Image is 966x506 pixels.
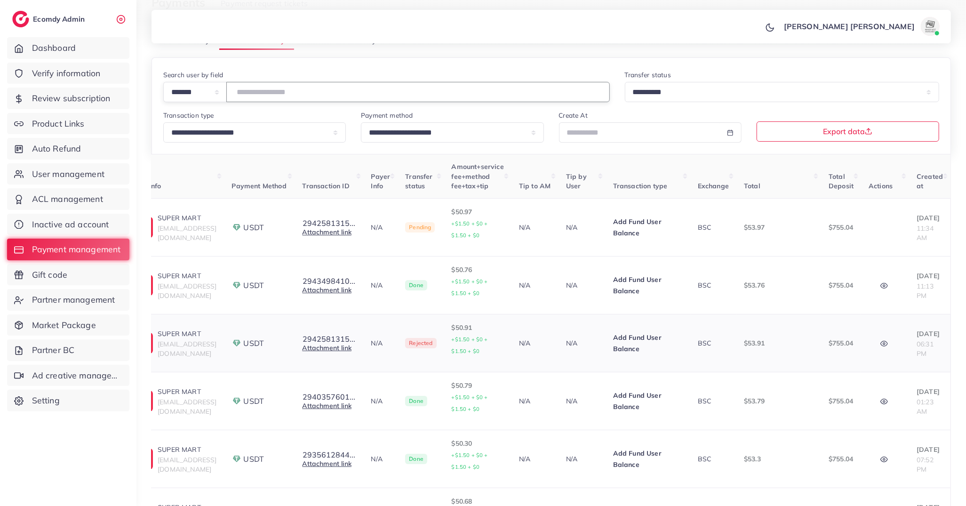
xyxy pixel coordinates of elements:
[32,369,122,382] span: Ad creative management
[829,172,854,190] span: Total Deposit
[613,274,683,297] p: Add Fund User Balance
[158,386,216,397] p: SUPER MART
[452,220,488,239] small: +$1.50 + $0 + $1.50 + $0
[371,337,391,349] p: N/A
[829,395,854,407] p: $755.04
[7,365,129,386] a: Ad creative management
[12,11,87,27] a: logoEcomdy Admin
[452,452,488,470] small: +$1.50 + $0 + $1.50 + $0
[303,450,356,459] button: 2935612844...
[917,398,934,416] span: 01:23 AM
[829,337,854,349] p: $755.04
[698,223,729,232] div: BSC
[7,214,129,235] a: Inactive ad account
[698,396,729,406] div: BSC
[7,264,129,286] a: Gift code
[303,402,351,410] a: Attachment link
[7,239,129,260] a: Payment management
[917,224,934,242] span: 11:34 AM
[158,456,216,474] span: [EMAIL_ADDRESS][DOMAIN_NAME]
[452,438,504,473] p: $50.30
[303,228,351,236] a: Attachment link
[744,182,760,190] span: Total
[158,444,216,455] p: SUPER MART
[7,37,129,59] a: Dashboard
[7,113,129,135] a: Product Links
[779,17,943,36] a: [PERSON_NAME] [PERSON_NAME]avatar
[917,212,943,224] p: [DATE]
[158,340,216,358] span: [EMAIL_ADDRESS][DOMAIN_NAME]
[452,322,504,357] p: $50.91
[452,336,488,354] small: +$1.50 + $0 + $1.50 + $0
[303,219,356,227] button: 2942581315...
[519,182,551,190] span: Tip to AM
[158,224,216,242] span: [EMAIL_ADDRESS][DOMAIN_NAME]
[613,390,683,412] p: Add Fund User Balance
[303,277,356,285] button: 2943498410...
[303,286,351,294] a: Attachment link
[566,280,598,291] p: N/A
[405,172,432,190] span: Transfer status
[371,280,391,291] p: N/A
[244,280,264,291] span: USDT
[917,282,934,300] span: 11:13 PM
[32,92,111,104] span: Review subscription
[158,212,216,224] p: SUPER MART
[452,278,488,297] small: +$1.50 + $0 + $1.50 + $0
[917,444,943,455] p: [DATE]
[917,270,943,281] p: [DATE]
[158,398,216,416] span: [EMAIL_ADDRESS][DOMAIN_NAME]
[7,289,129,311] a: Partner management
[566,222,598,233] p: N/A
[829,280,854,291] p: $755.04
[32,67,101,80] span: Verify information
[33,15,87,24] h2: Ecomdy Admin
[7,339,129,361] a: Partner BC
[7,138,129,160] a: Auto Refund
[613,332,683,354] p: Add Fund User Balance
[452,394,488,412] small: +$1.50 + $0 + $1.50 + $0
[519,395,551,407] p: N/A
[7,88,129,109] a: Review subscription
[917,328,943,339] p: [DATE]
[244,454,264,465] span: USDT
[613,448,683,470] p: Add Fund User Balance
[566,172,587,190] span: Tip by User
[303,393,356,401] button: 2940357601...
[566,337,598,349] p: N/A
[232,223,241,232] img: payment
[519,453,551,465] p: N/A
[744,222,814,233] p: $53.97
[917,340,934,358] span: 06:31 PM
[32,243,121,256] span: Payment management
[744,395,814,407] p: $53.79
[7,390,129,411] a: Setting
[405,338,436,348] span: Rejected
[32,193,103,205] span: ACL management
[921,17,940,36] img: avatar
[303,182,350,190] span: Transaction ID
[698,182,729,190] span: Exchange
[232,281,241,290] img: payment
[158,282,216,300] span: [EMAIL_ADDRESS][DOMAIN_NAME]
[232,396,241,406] img: payment
[32,42,76,54] span: Dashboard
[32,118,85,130] span: Product Links
[232,338,241,348] img: payment
[158,270,216,281] p: SUPER MART
[698,281,729,290] div: BSC
[244,338,264,349] span: USDT
[698,338,729,348] div: BSC
[405,222,435,233] span: Pending
[566,395,598,407] p: N/A
[869,182,893,190] span: Actions
[232,454,241,464] img: payment
[559,111,588,120] label: Create At
[303,459,351,468] a: Attachment link
[757,121,939,142] button: Export data
[32,294,115,306] span: Partner management
[7,63,129,84] a: Verify information
[32,269,67,281] span: Gift code
[244,396,264,407] span: USDT
[744,337,814,349] p: $53.91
